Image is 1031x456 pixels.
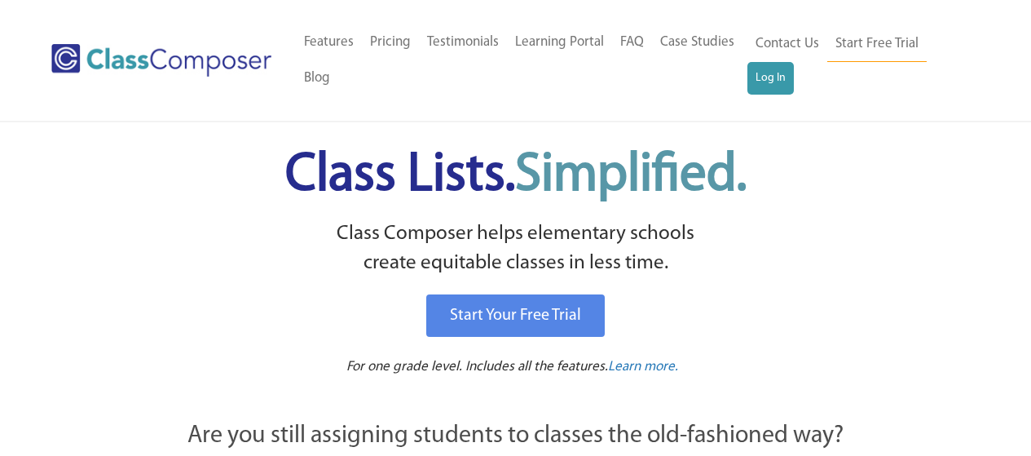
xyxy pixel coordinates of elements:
[747,26,827,62] a: Contact Us
[608,360,678,374] span: Learn more.
[612,24,652,60] a: FAQ
[608,357,678,378] a: Learn more.
[296,24,747,96] nav: Header Menu
[419,24,507,60] a: Testimonials
[747,62,794,95] a: Log In
[346,360,608,374] span: For one grade level. Includes all the features.
[515,149,747,202] span: Simplified.
[296,60,338,96] a: Blog
[51,44,271,77] img: Class Composer
[296,24,362,60] a: Features
[362,24,419,60] a: Pricing
[426,294,605,337] a: Start Your Free Trial
[747,26,967,95] nav: Header Menu
[507,24,612,60] a: Learning Portal
[285,149,747,202] span: Class Lists.
[98,219,934,279] p: Class Composer helps elementary schools create equitable classes in less time.
[100,418,932,454] p: Are you still assigning students to classes the old-fashioned way?
[827,26,927,63] a: Start Free Trial
[652,24,742,60] a: Case Studies
[450,308,581,324] span: Start Your Free Trial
